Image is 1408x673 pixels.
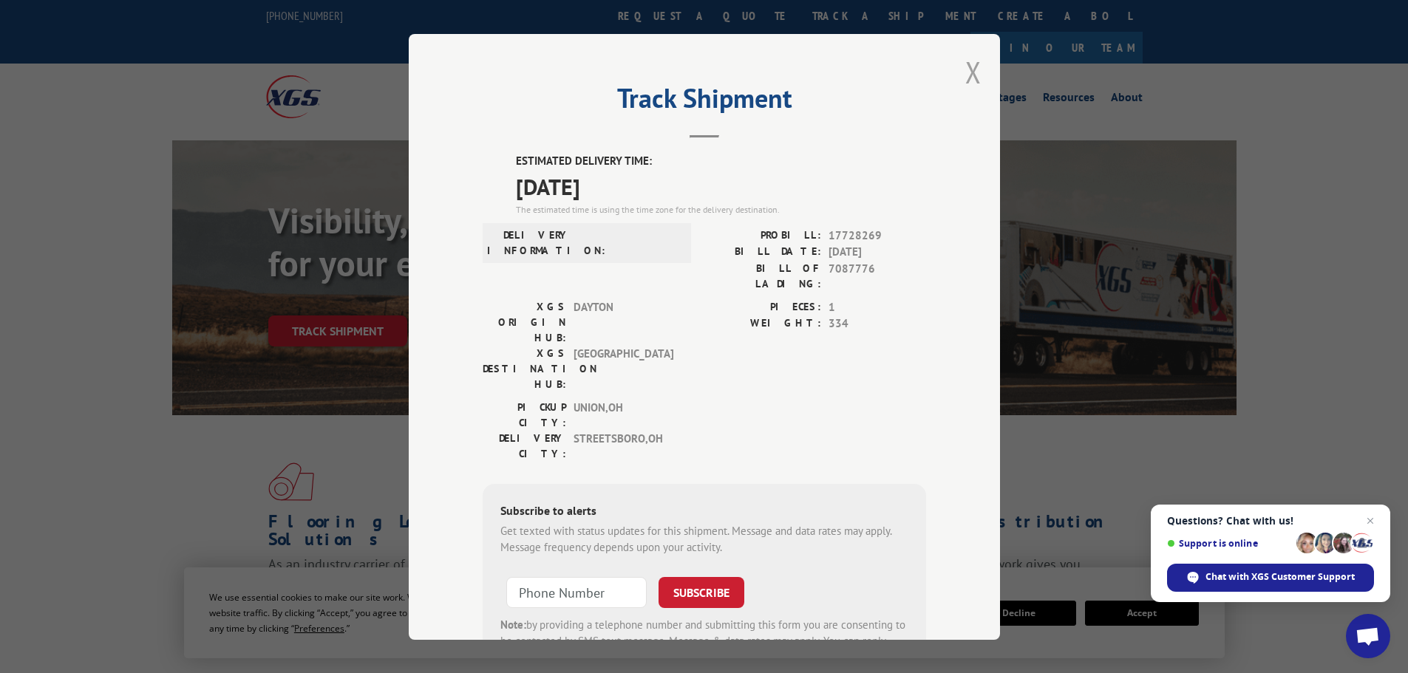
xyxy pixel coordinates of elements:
span: [DATE] [829,244,926,261]
span: Close chat [1361,512,1379,530]
div: Get texted with status updates for this shipment. Message and data rates may apply. Message frequ... [500,522,908,556]
strong: Note: [500,617,526,631]
span: Support is online [1167,538,1291,549]
div: by providing a telephone number and submitting this form you are consenting to be contacted by SM... [500,616,908,666]
button: SUBSCRIBE [659,576,744,607]
span: [DATE] [516,169,926,202]
label: BILL OF LADING: [704,260,821,291]
div: Subscribe to alerts [500,501,908,522]
div: Chat with XGS Customer Support [1167,564,1374,592]
span: 17728269 [829,227,926,244]
label: PICKUP CITY: [483,399,566,430]
span: Questions? Chat with us! [1167,515,1374,527]
div: Open chat [1346,614,1390,658]
span: UNION , OH [574,399,673,430]
span: 1 [829,298,926,315]
input: Phone Number [506,576,647,607]
h2: Track Shipment [483,88,926,116]
span: Chat with XGS Customer Support [1205,570,1355,584]
label: DELIVERY CITY: [483,430,566,461]
span: STREETSBORO , OH [574,430,673,461]
label: PIECES: [704,298,821,315]
label: ESTIMATED DELIVERY TIME: [516,153,926,170]
label: BILL DATE: [704,244,821,261]
label: WEIGHT: [704,315,821,332]
span: 7087776 [829,260,926,291]
label: PROBILL: [704,227,821,244]
span: 334 [829,315,926,332]
label: DELIVERY INFORMATION: [487,227,571,258]
div: The estimated time is using the time zone for the delivery destination. [516,202,926,216]
label: XGS ORIGIN HUB: [483,298,566,345]
button: Close modal [965,52,982,92]
span: [GEOGRAPHIC_DATA] [574,345,673,392]
span: DAYTON [574,298,673,345]
label: XGS DESTINATION HUB: [483,345,566,392]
